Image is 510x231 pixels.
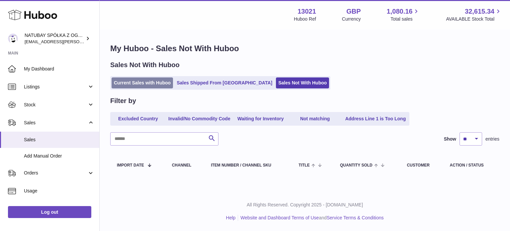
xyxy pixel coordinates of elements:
a: Website and Dashboard Terms of Use [240,215,319,220]
span: My Dashboard [24,66,94,72]
span: entries [485,136,499,142]
span: Usage [24,188,94,194]
span: Sales [24,137,94,143]
span: AVAILABLE Stock Total [446,16,502,22]
span: Add Manual Order [24,153,94,159]
a: Address Line 1 is Too Long [343,113,408,124]
span: 1,080.16 [387,7,413,16]
span: Stock [24,102,87,108]
a: Excluded Country [112,113,165,124]
span: Total sales [390,16,420,22]
p: All Rights Reserved. Copyright 2025 - [DOMAIN_NAME] [105,202,505,208]
div: Huboo Ref [294,16,316,22]
a: Sales Shipped From [GEOGRAPHIC_DATA] [174,77,275,88]
div: Channel [172,163,198,168]
span: Orders [24,170,87,176]
a: Not matching [289,113,342,124]
span: Title [298,163,309,168]
h2: Sales Not With Huboo [110,60,180,69]
div: Item Number / Channel SKU [211,163,285,168]
h2: Filter by [110,96,136,105]
a: Waiting for Inventory [234,113,287,124]
div: Currency [342,16,361,22]
div: Action / Status [450,163,493,168]
a: Help [226,215,236,220]
a: 1,080.16 Total sales [387,7,420,22]
label: Show [444,136,456,142]
a: Current Sales with Huboo [112,77,173,88]
strong: 13021 [297,7,316,16]
strong: GBP [346,7,361,16]
a: Log out [8,206,91,218]
li: and [238,215,383,221]
span: Import date [117,163,144,168]
a: 32,615.34 AVAILABLE Stock Total [446,7,502,22]
h1: My Huboo - Sales Not With Huboo [110,43,499,54]
img: kacper.antkowski@natubay.pl [8,34,18,44]
a: Sales Not With Huboo [276,77,329,88]
div: Customer [407,163,436,168]
a: Service Terms & Conditions [327,215,384,220]
span: Quantity Sold [340,163,373,168]
div: NATUBAY SPÓŁKA Z OGRANICZONĄ ODPOWIEDZIALNOŚCIĄ [25,32,84,45]
span: Listings [24,84,87,90]
span: [EMAIL_ADDRESS][PERSON_NAME][DOMAIN_NAME] [25,39,133,44]
a: Invalid/No Commodity Code [166,113,233,124]
span: 32,615.34 [465,7,494,16]
span: Sales [24,120,87,126]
